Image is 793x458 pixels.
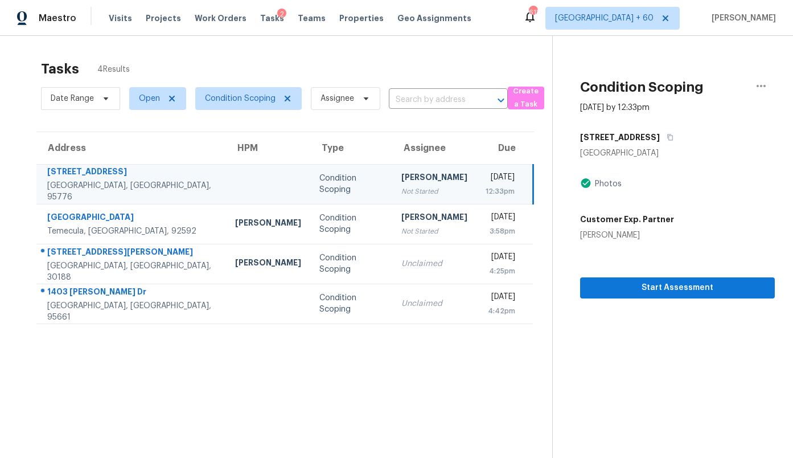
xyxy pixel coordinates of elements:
span: Tasks [260,14,284,22]
th: Due [476,132,533,164]
button: Create a Task [508,87,544,109]
div: 4:42pm [486,305,516,317]
div: Condition Scoping [319,292,383,315]
div: [PERSON_NAME] [235,217,301,231]
div: Unclaimed [401,298,467,309]
h5: Customer Exp. Partner [580,214,674,225]
span: Projects [146,13,181,24]
div: [PERSON_NAME] [580,230,674,241]
span: 4 Results [97,64,130,75]
div: Condition Scoping [319,173,383,195]
th: Type [310,132,392,164]
span: Work Orders [195,13,246,24]
span: Maestro [39,13,76,24]
div: Condition Scoping [319,252,383,275]
div: 3:58pm [486,226,516,237]
th: Address [36,132,226,164]
div: [DATE] [486,251,516,265]
h2: Tasks [41,63,79,75]
div: [GEOGRAPHIC_DATA], [GEOGRAPHIC_DATA], 95661 [47,300,217,323]
span: Date Range [51,93,94,104]
span: Properties [339,13,384,24]
div: Condition Scoping [319,212,383,235]
div: Not Started [401,226,467,237]
h5: [STREET_ADDRESS] [580,132,660,143]
span: [GEOGRAPHIC_DATA] + 60 [555,13,654,24]
button: Copy Address [660,127,675,148]
div: 1403 [PERSON_NAME] Dr [47,286,217,300]
div: [PERSON_NAME] [401,211,467,226]
img: Artifact Present Icon [580,177,591,189]
input: Search by address [389,91,476,109]
div: 618 [529,7,537,18]
div: [GEOGRAPHIC_DATA] [47,211,217,226]
div: 4:25pm [486,265,516,277]
span: Visits [109,13,132,24]
div: [DATE] [486,211,516,226]
div: [PERSON_NAME] [235,257,301,271]
span: Assignee [321,93,354,104]
span: Open [139,93,160,104]
h2: Condition Scoping [580,81,704,93]
div: [STREET_ADDRESS] [47,166,217,180]
div: Temecula, [GEOGRAPHIC_DATA], 92592 [47,226,217,237]
button: Open [493,92,509,108]
div: [GEOGRAPHIC_DATA], [GEOGRAPHIC_DATA], 30188 [47,260,217,283]
div: [GEOGRAPHIC_DATA], [GEOGRAPHIC_DATA], 95776 [47,180,217,203]
div: Unclaimed [401,258,467,269]
button: Start Assessment [580,277,775,298]
div: [PERSON_NAME] [401,171,467,186]
div: [DATE] [486,171,515,186]
div: Photos [591,178,622,190]
div: 12:33pm [486,186,515,197]
div: [DATE] [486,291,516,305]
div: 2 [277,9,286,20]
th: Assignee [392,132,476,164]
div: [DATE] by 12:33pm [580,102,650,113]
span: Teams [298,13,326,24]
span: Create a Task [513,85,539,111]
span: Geo Assignments [397,13,471,24]
span: [PERSON_NAME] [707,13,776,24]
div: [STREET_ADDRESS][PERSON_NAME] [47,246,217,260]
span: Start Assessment [589,281,766,295]
div: Not Started [401,186,467,197]
th: HPM [226,132,310,164]
div: [GEOGRAPHIC_DATA] [580,148,775,159]
span: Condition Scoping [205,93,276,104]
